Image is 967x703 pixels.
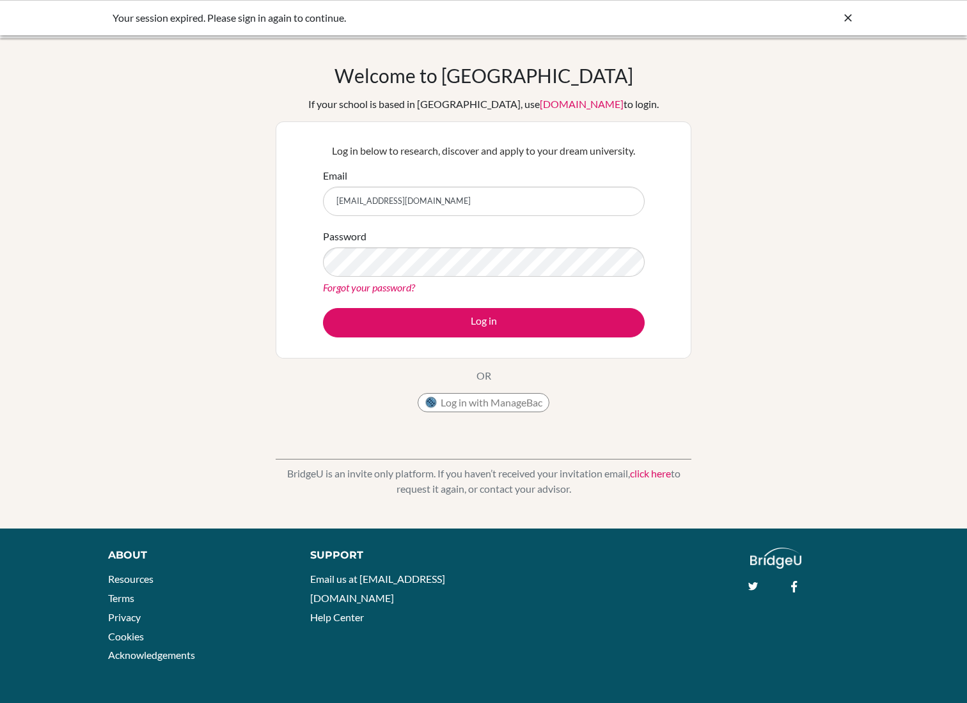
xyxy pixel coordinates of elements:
[323,281,415,293] a: Forgot your password?
[308,97,659,112] div: If your school is based in [GEOGRAPHIC_DATA], use to login.
[108,611,141,623] a: Privacy
[418,393,549,412] button: Log in with ManageBac
[276,466,691,497] p: BridgeU is an invite only platform. If you haven’t received your invitation email, to request it ...
[108,548,281,563] div: About
[108,630,144,642] a: Cookies
[310,611,364,623] a: Help Center
[323,308,645,337] button: Log in
[323,229,366,244] label: Password
[540,98,624,110] a: [DOMAIN_NAME]
[108,573,153,585] a: Resources
[310,573,445,604] a: Email us at [EMAIL_ADDRESS][DOMAIN_NAME]
[113,10,663,26] div: Your session expired. Please sign in again to continue.
[323,168,347,183] label: Email
[750,548,802,569] img: logo_white@2x-f4f0deed5e89b7ecb1c2cc34c3e3d731f90f0f143d5ea2071677605dd97b5244.png
[108,592,134,604] a: Terms
[310,548,470,563] div: Support
[334,64,633,87] h1: Welcome to [GEOGRAPHIC_DATA]
[476,368,491,383] p: OR
[108,649,195,661] a: Acknowledgements
[323,143,645,158] p: Log in below to research, discover and apply to your dream university.
[630,467,671,479] a: click here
